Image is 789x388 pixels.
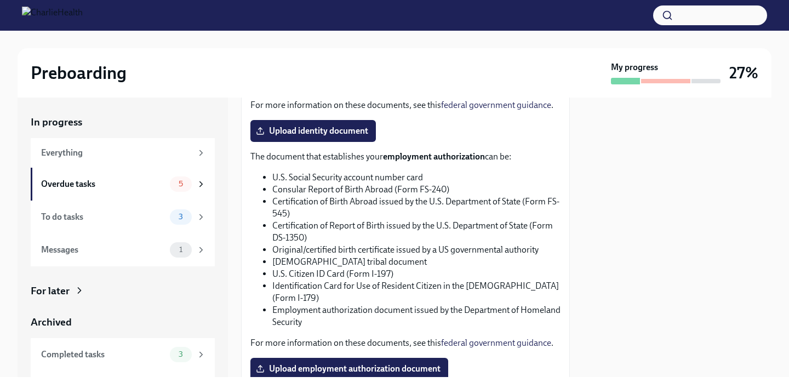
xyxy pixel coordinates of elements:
img: CharlieHealth [22,7,83,24]
span: 1 [173,246,189,254]
span: 3 [172,213,190,221]
p: For more information on these documents, see this . [250,99,561,111]
a: Messages1 [31,233,215,266]
span: Upload identity document [258,125,368,136]
li: U.S. Social Security account number card [272,172,561,184]
a: For later [31,284,215,298]
div: Messages [41,244,165,256]
p: The document that establishes your can be: [250,151,561,163]
a: To do tasks3 [31,201,215,233]
h3: 27% [729,63,758,83]
li: Identification Card for Use of Resident Citizen in the [DEMOGRAPHIC_DATA] (Form I-179) [272,280,561,304]
strong: employment authorization [383,151,485,162]
a: Everything [31,138,215,168]
a: federal government guidance [441,100,551,110]
a: Overdue tasks5 [31,168,215,201]
a: Archived [31,315,215,329]
span: 3 [172,350,190,358]
li: Consular Report of Birth Abroad (Form FS-240) [272,184,561,196]
div: For later [31,284,70,298]
div: To do tasks [41,211,165,223]
label: Upload identity document [250,120,376,142]
div: Overdue tasks [41,178,165,190]
div: Completed tasks [41,349,165,361]
a: federal government guidance [441,338,551,348]
li: Certification of Report of Birth issued by the U.S. Department of State (Form DS-1350) [272,220,561,244]
span: Upload employment authorization document [258,363,441,374]
h2: Preboarding [31,62,127,84]
span: 5 [172,180,190,188]
li: Employment authorization document issued by the Department of Homeland Security [272,304,561,328]
a: In progress [31,115,215,129]
p: For more information on these documents, see this . [250,337,561,349]
li: Original/certified birth certificate issued by a US governmental authority [272,244,561,256]
label: Upload employment authorization document [250,358,448,380]
li: U.S. Citizen ID Card (Form I-197) [272,268,561,280]
a: Completed tasks3 [31,338,215,371]
li: Certification of Birth Abroad issued by the U.S. Department of State (Form FS-545) [272,196,561,220]
div: Everything [41,147,192,159]
strong: My progress [611,61,658,73]
li: [DEMOGRAPHIC_DATA] tribal document [272,256,561,268]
